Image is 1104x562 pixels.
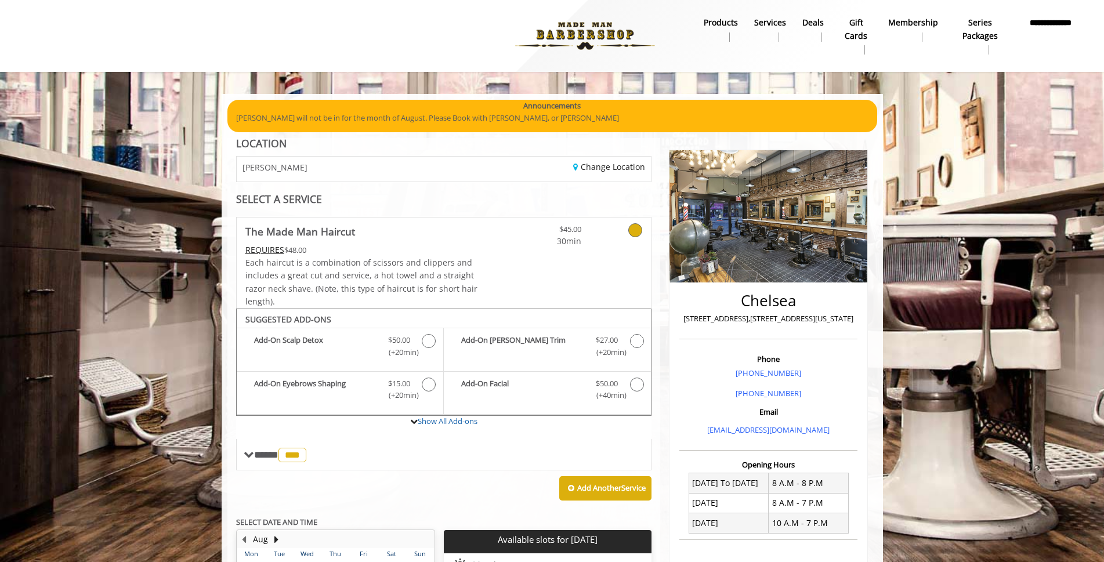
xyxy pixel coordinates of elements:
td: 8 A.M - 7 P.M [769,493,849,513]
a: Productsproducts [696,14,746,45]
b: Services [754,16,786,29]
a: MembershipMembership [880,14,946,45]
span: 30min [513,235,581,248]
a: Series packagesSeries packages [946,14,1013,57]
b: Add-On Eyebrows Shaping [254,378,377,402]
div: $48.00 [245,244,479,256]
a: [PHONE_NUMBER] [736,368,801,378]
span: (+20min ) [382,389,416,401]
th: Sat [378,548,406,560]
b: Series packages [954,16,1005,42]
a: Show All Add-ons [418,416,477,426]
td: [DATE] To [DATE] [689,473,769,493]
td: 8 A.M - 8 P.M [769,473,849,493]
td: [DATE] [689,513,769,533]
b: LOCATION [236,136,287,150]
span: (+20min ) [382,346,416,358]
b: Membership [888,16,938,29]
button: Previous Month [240,533,249,546]
th: Fri [349,548,377,560]
th: Mon [237,548,265,560]
h3: Email [682,408,855,416]
div: The Made Man Haircut Add-onS [236,309,652,416]
a: ServicesServices [746,14,794,45]
h2: Chelsea [682,292,855,309]
b: Add-On Facial [461,378,584,402]
button: Next Month [272,533,281,546]
h3: Phone [682,355,855,363]
b: gift cards [840,16,872,42]
label: Add-On Scalp Detox [242,334,437,361]
a: [PHONE_NUMBER] [736,388,801,398]
span: Each haircut is a combination of scissors and clippers and includes a great cut and service, a ho... [245,257,477,307]
a: Change Location [573,161,645,172]
span: [PERSON_NAME] [242,163,307,172]
th: Wed [293,548,321,560]
a: DealsDeals [794,14,832,45]
img: Made Man Barbershop logo [505,4,665,68]
td: 10 A.M - 7 P.M [769,513,849,533]
b: SELECT DATE AND TIME [236,517,317,527]
th: Tue [265,548,293,560]
p: [STREET_ADDRESS],[STREET_ADDRESS][US_STATE] [682,313,855,325]
b: Add-On Scalp Detox [254,334,377,358]
div: SELECT A SERVICE [236,194,652,205]
span: (+20min ) [589,346,624,358]
a: $45.00 [513,217,581,248]
label: Add-On Eyebrows Shaping [242,378,437,405]
b: Add Another Service [577,483,646,493]
b: products [704,16,738,29]
b: SUGGESTED ADD-ONS [245,314,331,325]
span: $27.00 [596,334,618,346]
a: Gift cardsgift cards [832,14,880,57]
button: Add AnotherService [559,476,651,501]
p: Available slots for [DATE] [448,535,647,545]
span: $15.00 [388,378,410,390]
b: Add-On [PERSON_NAME] Trim [461,334,584,358]
b: The Made Man Haircut [245,223,355,240]
th: Sun [406,548,434,560]
span: $50.00 [596,378,618,390]
label: Add-On Beard Trim [450,334,645,361]
a: [EMAIL_ADDRESS][DOMAIN_NAME] [707,425,830,435]
th: Thu [321,548,349,560]
span: (+40min ) [589,389,624,401]
b: Announcements [523,100,581,112]
span: This service needs some Advance to be paid before we block your appointment [245,244,284,255]
span: $50.00 [388,334,410,346]
button: Aug [253,533,268,546]
label: Add-On Facial [450,378,645,405]
td: [DATE] [689,493,769,513]
b: Deals [802,16,824,29]
p: [PERSON_NAME] will not be in for the month of August. Please Book with [PERSON_NAME], or [PERSON_... [236,112,868,124]
h3: Opening Hours [679,461,857,469]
